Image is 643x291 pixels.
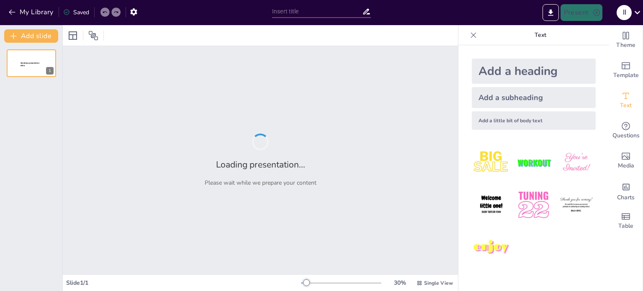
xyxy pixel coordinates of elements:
[6,5,57,19] button: My Library
[272,5,362,18] input: Insert title
[620,101,632,110] span: Text
[612,131,640,140] span: Questions
[609,85,643,116] div: Add text boxes
[616,41,635,50] span: Theme
[557,185,596,224] img: 6.jpeg
[514,185,553,224] img: 5.jpeg
[7,49,56,77] div: 1
[561,4,602,21] button: Present
[472,111,596,130] div: Add a little bit of body text
[4,29,58,43] button: Add slide
[205,179,316,187] p: Please wait while we prepare your content
[472,185,511,224] img: 4.jpeg
[609,206,643,236] div: Add a table
[543,4,559,21] button: Export to PowerPoint
[618,221,633,231] span: Table
[216,159,305,170] h2: Loading presentation...
[472,87,596,108] div: Add a subheading
[609,116,643,146] div: Get real-time input from your audience
[66,279,301,287] div: Slide 1 / 1
[424,280,453,286] span: Single View
[46,67,54,75] div: 1
[557,143,596,182] img: 3.jpeg
[617,4,632,21] button: i i
[88,31,98,41] span: Position
[617,5,632,20] div: i i
[63,8,89,16] div: Saved
[609,25,643,55] div: Change the overall theme
[390,279,410,287] div: 30 %
[472,228,511,267] img: 7.jpeg
[613,71,639,80] span: Template
[472,143,511,182] img: 1.jpeg
[609,146,643,176] div: Add images, graphics, shapes or video
[618,161,634,170] span: Media
[617,193,635,202] span: Charts
[514,143,553,182] img: 2.jpeg
[480,25,601,45] p: Text
[21,62,39,67] span: Sendsteps presentation editor
[609,176,643,206] div: Add charts and graphs
[66,29,80,42] div: Layout
[609,55,643,85] div: Add ready made slides
[472,59,596,84] div: Add a heading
